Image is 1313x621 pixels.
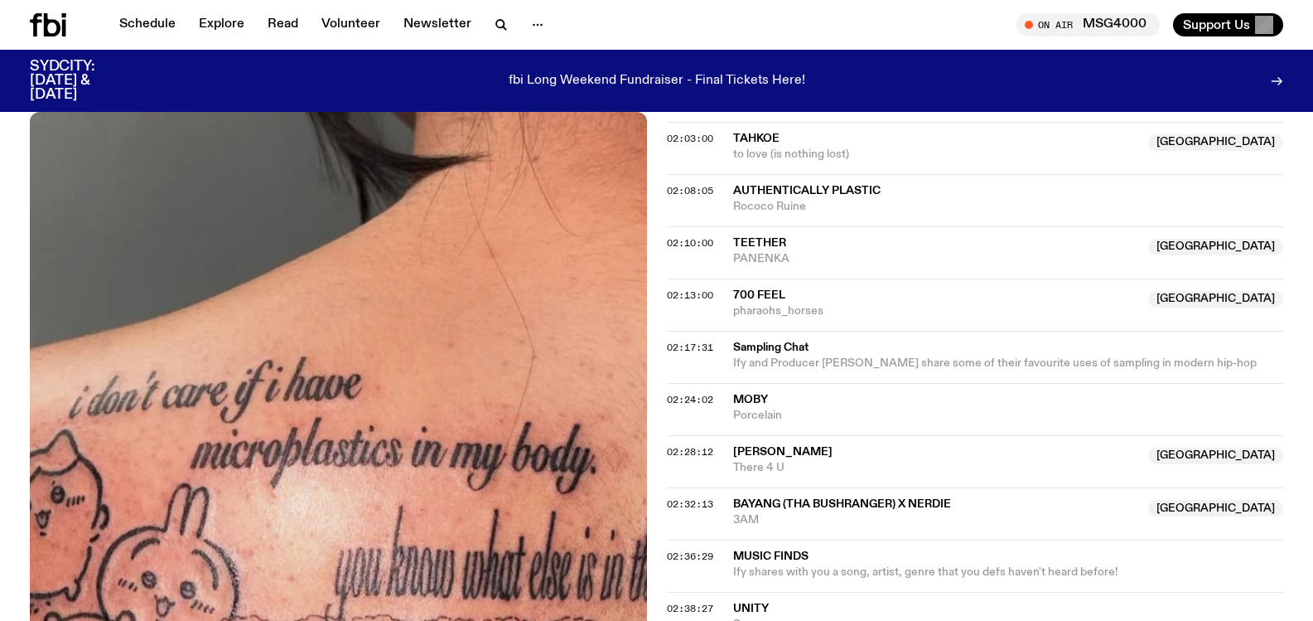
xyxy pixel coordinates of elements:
span: Unity [733,603,769,614]
span: Sampling Chat [733,340,1274,356]
button: 02:03:00 [667,134,713,143]
a: Explore [189,13,254,36]
button: Support Us [1173,13,1283,36]
span: [GEOGRAPHIC_DATA] [1148,448,1283,464]
a: Schedule [109,13,186,36]
span: BAYANG (tha Bushranger) x Nerdie [733,498,951,510]
h3: SYDCITY: [DATE] & [DATE] [30,60,136,102]
span: Porcelain [733,408,1284,424]
span: 02:24:02 [667,393,713,406]
a: Volunteer [311,13,390,36]
span: to love (is nothing lost) [733,147,1139,163]
span: 02:13:00 [667,289,713,302]
span: Rococo Ruine [733,199,1284,215]
button: 02:08:05 [667,187,713,196]
span: 02:17:31 [667,341,713,354]
span: Tahkoe [733,133,780,144]
button: 02:36:29 [667,552,713,561]
span: Ify and Producer [PERSON_NAME] share some of their favourite uses of sampling in modern hip-hop [733,357,1257,369]
p: fbi Long Weekend Fundraiser - Final Tickets Here! [509,74,805,89]
button: 02:28:12 [667,448,713,457]
span: [GEOGRAPHIC_DATA] [1148,291,1283,308]
span: Teether [733,237,786,249]
span: [GEOGRAPHIC_DATA] [1148,239,1283,255]
span: 3AM [733,512,1139,528]
a: Newsletter [393,13,481,36]
span: There 4 U [733,460,1139,476]
button: 02:24:02 [667,395,713,405]
span: 02:08:05 [667,184,713,197]
span: Moby [733,394,768,405]
span: [GEOGRAPHIC_DATA] [1148,500,1283,517]
span: 02:32:13 [667,497,713,511]
span: Authentically Plastic [733,185,881,196]
span: 02:38:27 [667,602,713,615]
button: 02:10:00 [667,239,713,248]
span: 02:28:12 [667,445,713,458]
span: [GEOGRAPHIC_DATA] [1148,134,1283,151]
span: PANENKA [733,251,1139,267]
span: 700 Feel [733,289,785,301]
span: pharaohs_horses [733,303,1139,319]
button: 02:13:00 [667,291,713,300]
span: 02:03:00 [667,132,713,145]
span: 02:10:00 [667,236,713,250]
span: 02:36:29 [667,550,713,563]
button: 02:38:27 [667,604,713,614]
button: 02:32:13 [667,500,713,509]
a: Read [258,13,308,36]
span: MUSIC FINDS [733,549,1274,565]
span: [PERSON_NAME] [733,446,833,458]
button: 02:17:31 [667,343,713,352]
span: Ify shares with you a song, artist, genre that you defs haven't heard before! [733,566,1118,578]
span: Support Us [1183,17,1250,32]
button: On AirMSG4000 [1016,13,1160,36]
